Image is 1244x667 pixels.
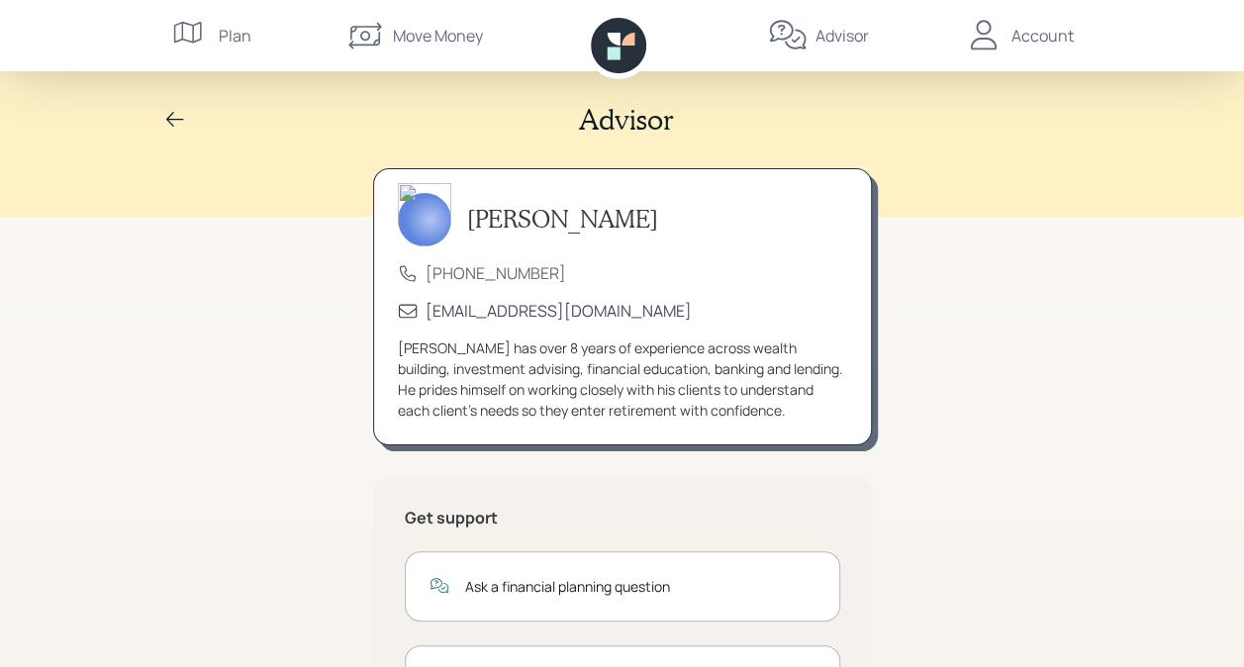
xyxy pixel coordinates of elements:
div: Ask a financial planning question [465,576,815,597]
div: Move Money [393,24,483,48]
div: Account [1011,24,1074,48]
h3: [PERSON_NAME] [467,205,658,234]
a: [PHONE_NUMBER] [426,262,566,284]
h5: Get support [405,509,840,527]
h2: Advisor [579,103,674,137]
div: Advisor [815,24,869,48]
div: [PERSON_NAME] has over 8 years of experience across wealth building, investment advising, financi... [398,337,847,421]
img: james-distasi-headshot.png [398,183,451,246]
a: [EMAIL_ADDRESS][DOMAIN_NAME] [426,300,692,322]
div: Plan [219,24,251,48]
